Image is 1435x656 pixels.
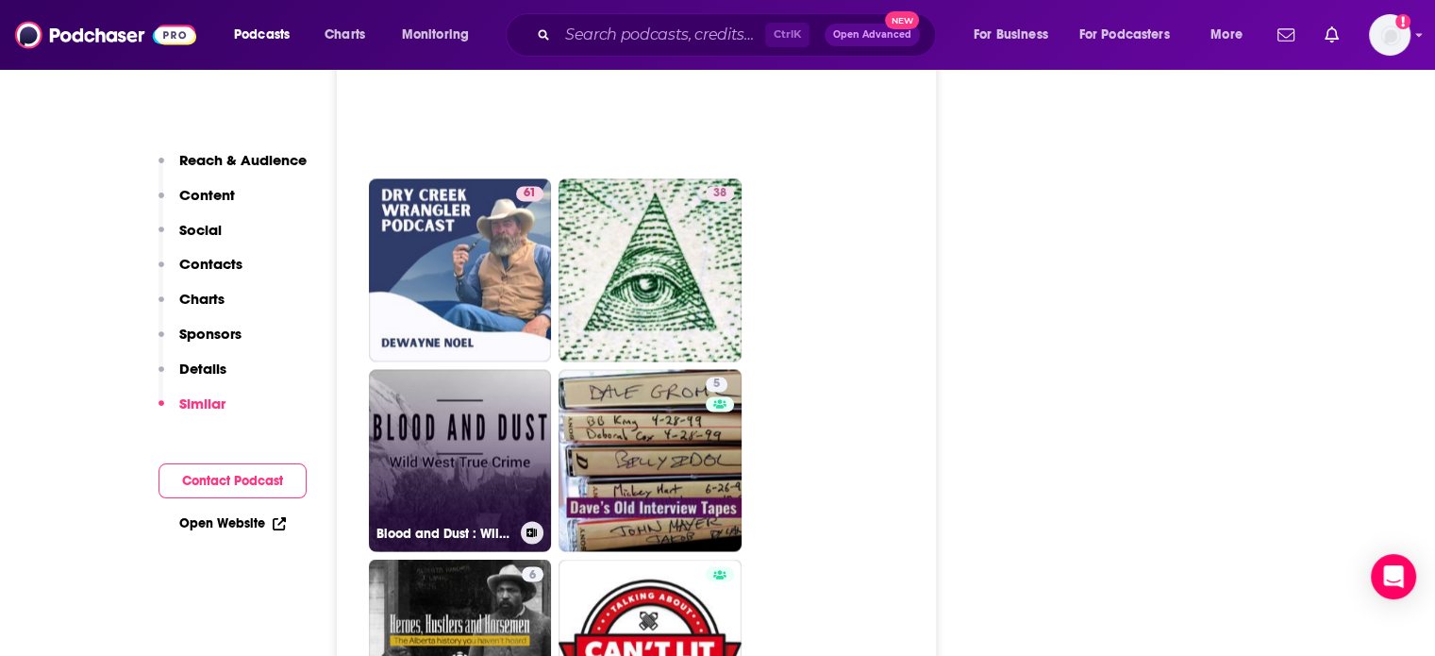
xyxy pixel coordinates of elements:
[179,186,235,204] p: Content
[179,360,226,378] p: Details
[559,369,742,552] a: 5
[159,290,225,325] button: Charts
[159,325,242,360] button: Sponsors
[960,20,1072,50] button: open menu
[221,20,314,50] button: open menu
[159,186,235,221] button: Content
[524,184,536,203] span: 61
[159,463,307,498] button: Contact Podcast
[179,325,242,343] p: Sponsors
[389,20,493,50] button: open menu
[312,20,376,50] a: Charts
[179,151,307,169] p: Reach & Audience
[1210,22,1243,48] span: More
[885,11,919,29] span: New
[179,255,242,273] p: Contacts
[369,178,552,362] a: 61
[402,22,469,48] span: Monitoring
[369,369,552,552] a: Blood and Dust : Wild West True Crime
[713,375,720,394] span: 5
[376,525,513,541] h3: Blood and Dust : Wild West True Crime
[1369,14,1410,56] span: Logged in as madeleinelbrownkensington
[179,290,225,308] p: Charts
[1079,22,1170,48] span: For Podcasters
[159,395,225,429] button: Similar
[559,178,742,362] a: 38
[179,515,286,531] a: Open Website
[706,186,734,201] a: 38
[558,20,765,50] input: Search podcasts, credits, & more...
[529,565,536,584] span: 6
[179,221,222,239] p: Social
[1369,14,1410,56] button: Show profile menu
[159,221,222,256] button: Social
[1369,14,1410,56] img: User Profile
[765,23,809,47] span: Ctrl K
[179,395,225,412] p: Similar
[1270,19,1302,51] a: Show notifications dropdown
[833,30,911,40] span: Open Advanced
[1371,554,1416,599] div: Open Intercom Messenger
[1395,14,1410,29] svg: Add a profile image
[159,360,226,395] button: Details
[1197,20,1266,50] button: open menu
[15,17,196,53] img: Podchaser - Follow, Share and Rate Podcasts
[706,377,727,392] a: 5
[234,22,290,48] span: Podcasts
[713,184,726,203] span: 38
[516,186,543,201] a: 61
[825,24,920,46] button: Open AdvancedNew
[524,13,954,57] div: Search podcasts, credits, & more...
[522,566,543,581] a: 6
[1067,20,1197,50] button: open menu
[974,22,1048,48] span: For Business
[159,255,242,290] button: Contacts
[159,151,307,186] button: Reach & Audience
[325,22,365,48] span: Charts
[1317,19,1346,51] a: Show notifications dropdown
